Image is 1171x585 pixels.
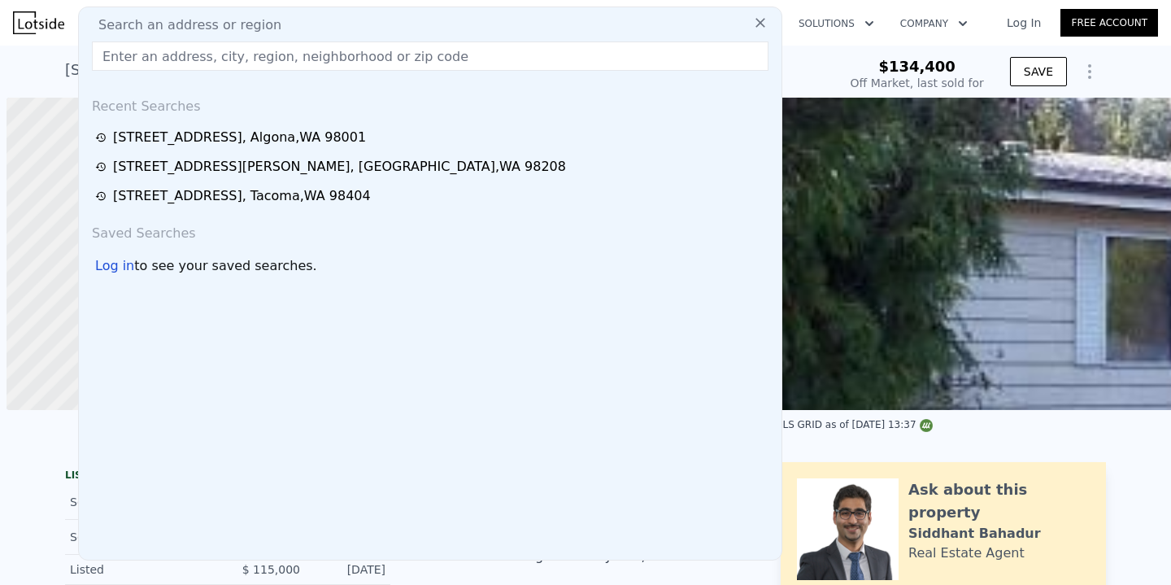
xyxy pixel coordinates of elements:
a: Free Account [1060,9,1158,37]
div: Siddhant Bahadur [908,524,1041,544]
div: Off Market, last sold for [851,75,984,91]
div: Log in [95,256,134,276]
a: Log In [987,15,1060,31]
div: [STREET_ADDRESS][PERSON_NAME] , [GEOGRAPHIC_DATA] , WA 98208 [113,157,566,177]
div: Sold [70,526,215,548]
input: Enter an address, city, region, neighborhood or zip code [92,41,768,71]
span: $134,400 [878,58,956,75]
span: $ 115,000 [242,563,300,576]
span: to see your saved searches. [134,256,316,276]
div: [STREET_ADDRESS] , Algona , WA 98001 [65,59,355,81]
div: Saved Searches [85,211,775,250]
div: [STREET_ADDRESS] , Algona , WA 98001 [113,128,366,147]
span: Search an address or region [85,15,281,35]
button: SAVE [1010,57,1067,86]
div: Real Estate Agent [908,544,1025,563]
img: Lotside [13,11,64,34]
button: Show Options [1073,55,1106,88]
div: Sold [70,491,215,513]
img: NWMLS Logo [920,419,933,432]
button: Company [887,9,981,38]
div: Recent Searches [85,84,775,123]
div: [DATE] [313,561,385,578]
button: Solutions [786,9,887,38]
div: LISTING & SALE HISTORY [65,469,390,485]
a: [STREET_ADDRESS][PERSON_NAME], [GEOGRAPHIC_DATA],WA 98208 [95,157,770,177]
div: [STREET_ADDRESS] , Tacoma , WA 98404 [113,186,371,206]
a: [STREET_ADDRESS], Tacoma,WA 98404 [95,186,770,206]
div: Listed [70,561,215,578]
div: Ask about this property [908,478,1090,524]
a: [STREET_ADDRESS], Algona,WA 98001 [95,128,770,147]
